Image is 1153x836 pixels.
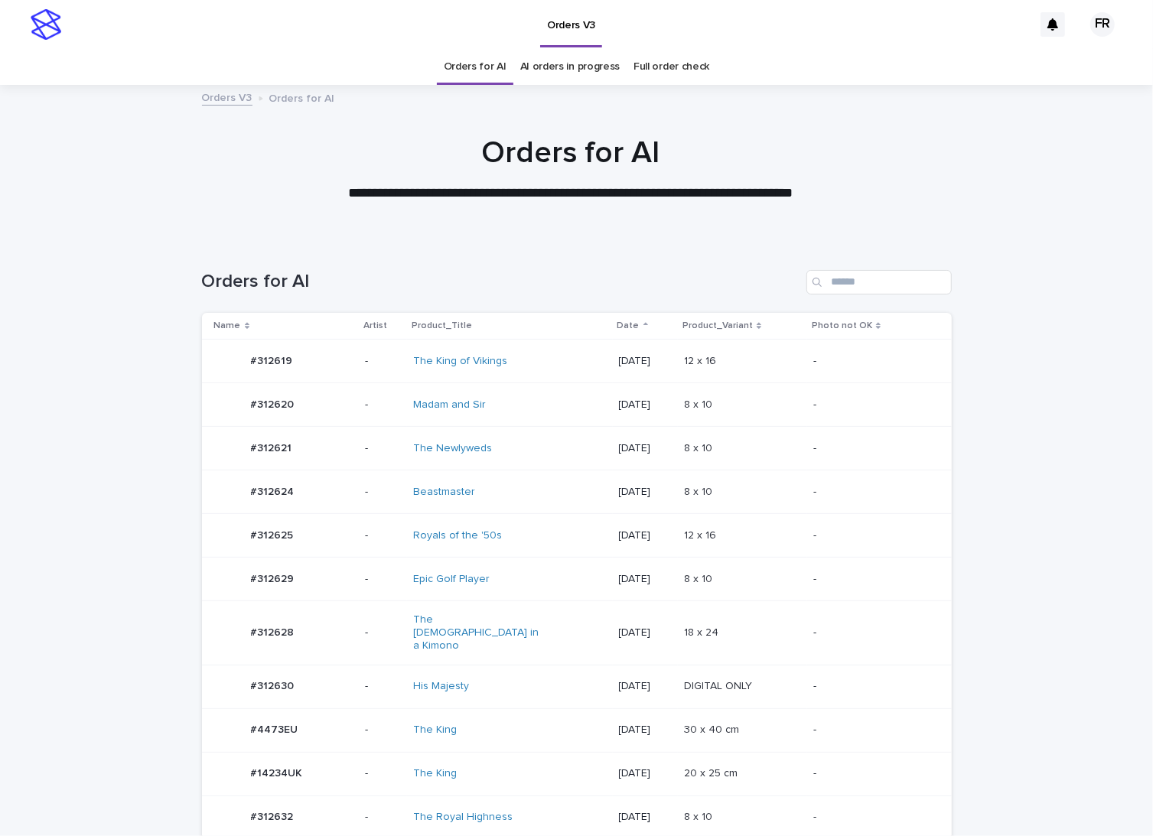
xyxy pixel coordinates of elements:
[251,570,298,586] p: #312629
[413,398,486,411] a: Madam and Sir
[251,526,297,542] p: #312625
[813,486,927,499] p: -
[806,270,952,294] input: Search
[365,767,401,780] p: -
[365,398,401,411] p: -
[365,811,401,824] p: -
[251,483,298,499] p: #312624
[619,486,672,499] p: [DATE]
[619,442,672,455] p: [DATE]
[251,395,298,411] p: #312620
[251,677,298,693] p: #312630
[214,317,241,334] p: Name
[413,442,492,455] a: The Newlyweds
[619,355,672,368] p: [DATE]
[813,573,927,586] p: -
[684,526,719,542] p: 12 x 16
[202,665,952,708] tr: #312630#312630 -His Majesty [DATE]DIGITAL ONLYDIGITAL ONLY -
[684,721,742,737] p: 30 x 40 cm
[619,398,672,411] p: [DATE]
[633,49,709,85] a: Full order check
[813,529,927,542] p: -
[684,764,741,780] p: 20 x 25 cm
[202,427,952,470] tr: #312621#312621 -The Newlyweds [DATE]8 x 108 x 10 -
[684,570,715,586] p: 8 x 10
[365,573,401,586] p: -
[365,724,401,737] p: -
[619,811,672,824] p: [DATE]
[251,439,295,455] p: #312621
[412,317,472,334] p: Product_Title
[202,383,952,427] tr: #312620#312620 -Madam and Sir [DATE]8 x 108 x 10 -
[202,470,952,514] tr: #312624#312624 -Beastmaster [DATE]8 x 108 x 10 -
[684,352,719,368] p: 12 x 16
[365,529,401,542] p: -
[202,340,952,383] tr: #312619#312619 -The King of Vikings [DATE]12 x 1612 x 16 -
[365,486,401,499] p: -
[363,317,387,334] p: Artist
[251,623,298,639] p: #312628
[619,529,672,542] p: [DATE]
[444,49,506,85] a: Orders for AI
[365,355,401,368] p: -
[684,677,755,693] p: DIGITAL ONLY
[619,626,672,639] p: [DATE]
[196,135,946,171] h1: Orders for AI
[251,721,301,737] p: #4473EU
[813,724,927,737] p: -
[413,355,507,368] a: The King of Vikings
[202,752,952,795] tr: #14234UK#14234UK -The King [DATE]20 x 25 cm20 x 25 cm -
[365,626,401,639] p: -
[413,613,541,652] a: The [DEMOGRAPHIC_DATA] in a Kimono
[812,317,872,334] p: Photo not OK
[617,317,640,334] p: Date
[251,764,306,780] p: #14234UK
[413,811,513,824] a: The Royal Highness
[619,680,672,693] p: [DATE]
[365,680,401,693] p: -
[813,626,927,639] p: -
[413,486,475,499] a: Beastmaster
[251,808,297,824] p: #312632
[31,9,61,40] img: stacker-logo-s-only.png
[682,317,753,334] p: Product_Variant
[813,767,927,780] p: -
[413,767,457,780] a: The King
[684,808,715,824] p: 8 x 10
[1090,12,1115,37] div: FR
[365,442,401,455] p: -
[813,355,927,368] p: -
[813,442,927,455] p: -
[413,573,490,586] a: Epic Golf Player
[413,680,469,693] a: His Majesty
[684,439,715,455] p: 8 x 10
[251,352,296,368] p: #312619
[202,514,952,558] tr: #312625#312625 -Royals of the '50s [DATE]12 x 1612 x 16 -
[684,395,715,411] p: 8 x 10
[202,601,952,665] tr: #312628#312628 -The [DEMOGRAPHIC_DATA] in a Kimono [DATE]18 x 2418 x 24 -
[619,724,672,737] p: [DATE]
[269,89,335,106] p: Orders for AI
[202,271,800,293] h1: Orders for AI
[202,558,952,601] tr: #312629#312629 -Epic Golf Player [DATE]8 x 108 x 10 -
[813,398,927,411] p: -
[684,483,715,499] p: 8 x 10
[520,49,620,85] a: AI orders in progress
[413,529,502,542] a: Royals of the '50s
[684,623,721,639] p: 18 x 24
[813,811,927,824] p: -
[619,573,672,586] p: [DATE]
[413,724,457,737] a: The King
[619,767,672,780] p: [DATE]
[813,680,927,693] p: -
[202,708,952,752] tr: #4473EU#4473EU -The King [DATE]30 x 40 cm30 x 40 cm -
[202,88,252,106] a: Orders V3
